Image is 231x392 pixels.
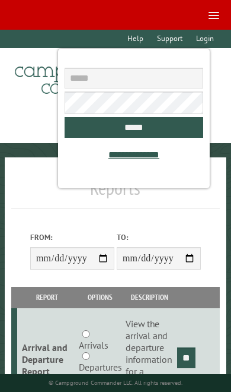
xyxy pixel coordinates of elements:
label: To: [117,232,201,243]
th: Report [17,287,76,308]
small: © Campground Commander LLC. All rights reserved. [49,379,182,387]
label: Arrivals [79,338,108,352]
h1: Reports [11,176,219,209]
a: Login [190,30,219,48]
img: Campground Commander [11,53,159,99]
a: Support [151,30,188,48]
a: Help [121,30,149,48]
label: Departures [79,360,122,374]
th: Description [124,287,175,308]
label: From: [30,232,114,243]
th: Options [76,287,123,308]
